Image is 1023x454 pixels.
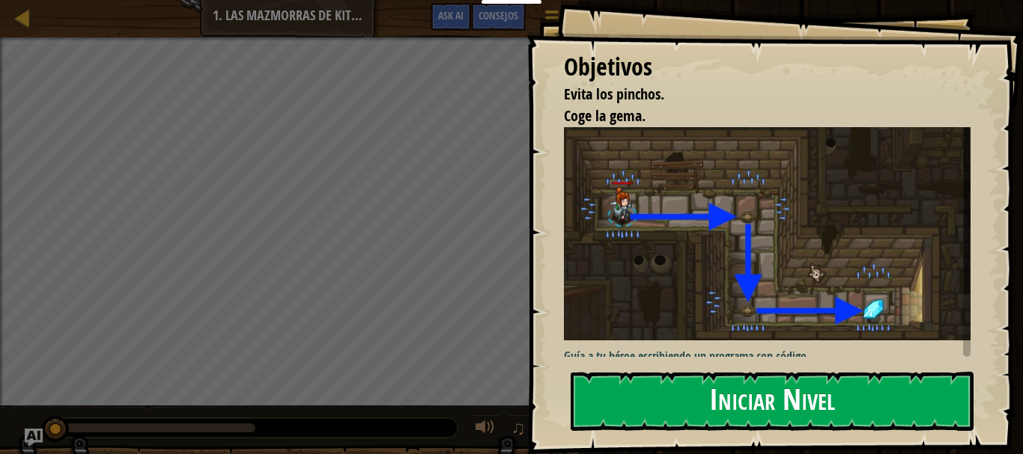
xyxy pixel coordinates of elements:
[571,372,974,431] button: Iniciar Nivel
[564,84,664,104] span: Evita los pinchos.
[479,8,518,22] span: Consejos
[470,414,500,445] button: Ajustar volúmen
[545,105,967,127] li: Coge la gema.
[508,414,533,445] button: ♫
[564,127,982,341] img: Mazmorras de Kithgard
[431,3,471,31] button: Ask AI
[564,105,646,126] span: Coge la gema.
[564,50,971,85] div: Objetivos
[25,429,43,447] button: Ask AI
[545,84,967,105] li: Evita los pinchos.
[564,348,982,365] p: Guía a tu héroe escribiendo un programa con código.
[511,417,526,439] span: ♫
[438,8,464,22] span: Ask AI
